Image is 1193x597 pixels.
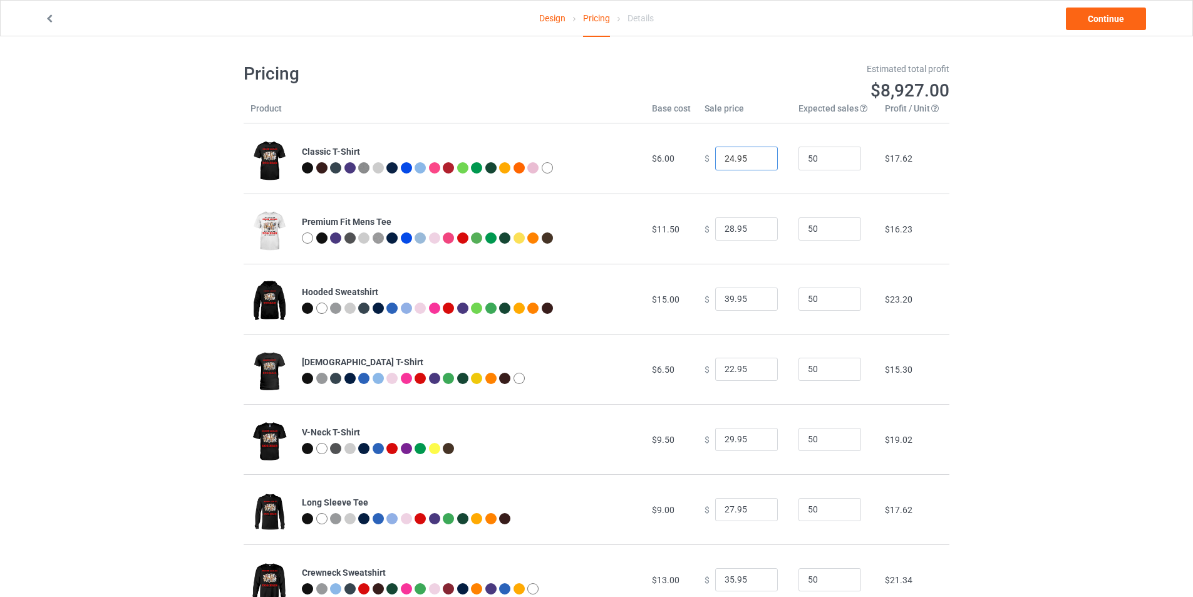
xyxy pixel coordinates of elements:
span: $23.20 [885,294,912,304]
h1: Pricing [244,63,588,85]
span: $ [705,574,710,584]
div: Estimated total profit [606,63,950,75]
th: Sale price [698,102,792,123]
span: $ [705,364,710,374]
span: $17.62 [885,153,912,164]
span: $15.00 [652,294,679,304]
b: Premium Fit Mens Tee [302,217,391,227]
span: $9.00 [652,505,674,515]
span: $16.23 [885,224,912,234]
span: $ [705,504,710,514]
span: $ [705,224,710,234]
b: Hooded Sweatshirt [302,287,378,297]
th: Profit / Unit [878,102,949,123]
a: Design [539,1,566,36]
span: $8,927.00 [870,80,949,101]
span: $19.02 [885,435,912,445]
img: heather_texture.png [358,162,369,174]
b: Crewneck Sweatshirt [302,568,386,578]
div: Details [627,1,654,36]
b: V-Neck T-Shirt [302,427,360,437]
b: Long Sleeve Tee [302,497,368,507]
img: heather_texture.png [373,232,384,244]
th: Expected sales [792,102,878,123]
span: $11.50 [652,224,679,234]
div: Pricing [583,1,610,37]
span: $6.00 [652,153,674,164]
span: $ [705,434,710,444]
b: [DEMOGRAPHIC_DATA] T-Shirt [302,357,423,367]
span: $9.50 [652,435,674,445]
a: Continue [1066,8,1146,30]
span: $ [705,153,710,164]
span: $13.00 [652,575,679,585]
span: $ [705,294,710,304]
th: Product [244,102,295,123]
b: Classic T-Shirt [302,147,360,157]
span: $21.34 [885,575,912,585]
th: Base cost [645,102,698,123]
span: $15.30 [885,365,912,375]
span: $17.62 [885,505,912,515]
span: $6.50 [652,365,674,375]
